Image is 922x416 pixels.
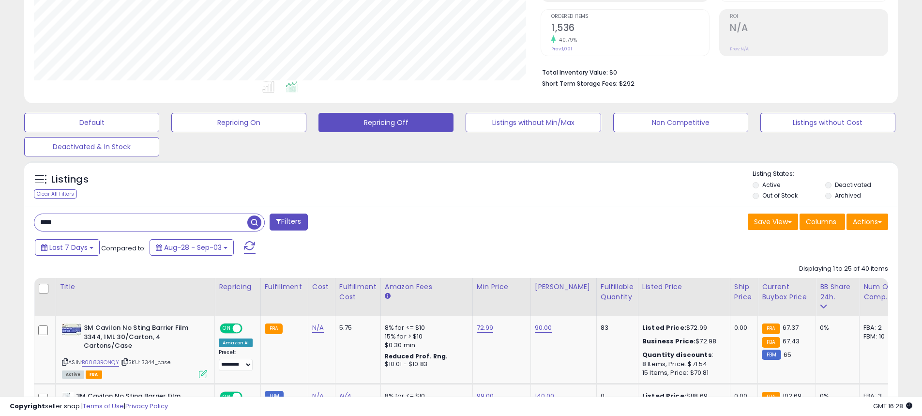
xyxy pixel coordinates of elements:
[642,369,723,377] div: 15 Items, Price: $70.81
[24,137,159,156] button: Deactivated & In Stock
[385,282,469,292] div: Amazon Fees
[10,401,45,411] strong: Copyright
[806,217,836,227] span: Columns
[762,324,780,334] small: FBA
[730,14,888,19] span: ROI
[753,169,898,179] p: Listing States:
[86,370,102,379] span: FBA
[270,214,307,231] button: Filters
[339,324,373,332] div: 5.75
[62,324,207,377] div: ASIN:
[125,401,168,411] a: Privacy Policy
[863,282,899,302] div: Num of Comp.
[800,214,845,230] button: Columns
[642,282,726,292] div: Listed Price
[535,323,552,333] a: 90.00
[835,191,861,200] label: Archived
[762,181,780,189] label: Active
[535,282,592,292] div: [PERSON_NAME]
[760,113,895,132] button: Listings without Cost
[730,22,888,35] h2: N/A
[556,36,577,44] small: 40.79%
[34,189,77,199] div: Clear All Filters
[619,79,635,88] span: $292
[121,358,171,366] span: | SKU: 3344_case
[748,214,798,230] button: Save View
[642,337,723,346] div: $72.98
[783,337,800,346] span: 67.43
[385,341,465,350] div: $0.30 min
[784,350,791,359] span: 65
[385,292,391,301] small: Amazon Fees.
[642,337,695,346] b: Business Price:
[385,324,465,332] div: 8% for <= $10
[83,401,124,411] a: Terms of Use
[49,243,88,252] span: Last 7 Days
[339,282,377,302] div: Fulfillment Cost
[62,370,84,379] span: All listings currently available for purchase on Amazon
[51,173,89,186] h5: Listings
[863,324,895,332] div: FBA: 2
[835,181,871,189] label: Deactivated
[551,14,709,19] span: Ordered Items
[385,360,465,369] div: $10.01 - $10.83
[613,113,748,132] button: Non Competitive
[762,191,798,200] label: Out of Stock
[863,332,895,341] div: FBM: 10
[221,324,233,333] span: ON
[873,401,912,411] span: 2025-09-11 16:28 GMT
[762,350,781,360] small: FBM
[84,324,201,353] b: 3M Cavilon No Sting Barrier Film 3344, 1ML 30/Carton, 4 Cartons/Case
[265,324,283,334] small: FBA
[312,282,331,292] div: Cost
[820,324,852,332] div: 0%
[642,360,723,369] div: 8 Items, Price: $71.54
[219,339,253,347] div: Amazon AI
[642,323,686,332] b: Listed Price:
[171,113,306,132] button: Repricing On
[265,282,304,292] div: Fulfillment
[642,324,723,332] div: $72.99
[846,214,888,230] button: Actions
[542,79,618,88] b: Short Term Storage Fees:
[734,282,754,302] div: Ship Price
[551,22,709,35] h2: 1,536
[601,282,634,302] div: Fulfillable Quantity
[219,282,257,292] div: Repricing
[820,282,855,302] div: BB Share 24h.
[219,349,253,371] div: Preset:
[241,324,257,333] span: OFF
[35,239,100,256] button: Last 7 Days
[62,324,81,336] img: 41esWUtUTjL._SL40_.jpg
[312,323,324,333] a: N/A
[466,113,601,132] button: Listings without Min/Max
[762,337,780,348] small: FBA
[477,282,527,292] div: Min Price
[542,68,608,77] b: Total Inventory Value:
[10,402,168,411] div: seller snap | |
[783,323,799,332] span: 67.37
[318,113,453,132] button: Repricing Off
[164,243,222,252] span: Aug-28 - Sep-03
[542,66,881,77] li: $0
[477,323,494,333] a: 72.99
[551,46,572,52] small: Prev: 1,091
[601,324,631,332] div: 83
[730,46,749,52] small: Prev: N/A
[24,113,159,132] button: Default
[150,239,234,256] button: Aug-28 - Sep-03
[762,282,812,302] div: Current Buybox Price
[60,282,211,292] div: Title
[799,264,888,274] div: Displaying 1 to 25 of 40 items
[385,352,448,360] b: Reduced Prof. Rng.
[101,244,146,253] span: Compared to:
[385,332,465,341] div: 15% for > $10
[82,358,119,367] a: B0083RONQY
[734,324,750,332] div: 0.00
[642,351,723,359] div: :
[642,350,712,359] b: Quantity discounts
